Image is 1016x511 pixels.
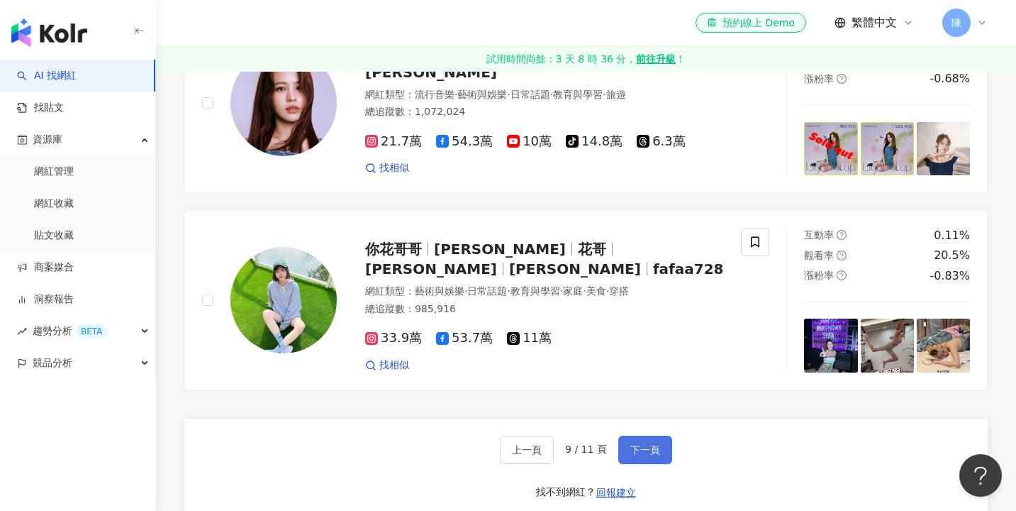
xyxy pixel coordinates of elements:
[17,101,64,115] a: 找貼文
[454,89,457,100] span: ·
[365,260,497,278] span: [PERSON_NAME]
[637,134,686,149] span: 6.3萬
[917,319,970,372] img: post-image
[17,260,74,275] a: 商案媒合
[618,436,672,464] button: 下一頁
[804,319,857,372] img: post-image
[464,285,467,297] span: ·
[566,134,623,149] span: 14.8萬
[606,285,609,297] span: ·
[959,454,1002,497] iframe: Help Scout Beacon - Open
[365,44,606,81] span: 張語噥[PERSON_NAME]
[603,89,605,100] span: ·
[17,69,77,83] a: searchAI 找網紅
[934,228,970,243] div: 0.11%
[861,122,914,175] img: post-image
[365,358,409,373] a: 找相似
[550,89,553,100] span: ·
[804,73,834,84] span: 漲粉率
[837,74,847,84] span: question-circle
[33,123,62,155] span: 資源庫
[510,285,560,297] span: 教育與學習
[33,347,72,379] span: 競品分析
[457,89,507,100] span: 藝術與娛樂
[804,229,834,241] span: 互動率
[156,46,1016,72] a: 試用時間尚餘：3 天 8 時 36 分，前往升級！
[804,122,857,175] img: post-image
[696,13,806,33] a: 預約線上 Demo
[852,15,897,31] span: 繁體中文
[507,89,510,100] span: ·
[34,229,74,243] a: 貼文收藏
[365,161,409,175] a: 找相似
[510,89,550,100] span: 日常話題
[512,444,542,456] span: 上一頁
[596,487,636,498] span: 回報建立
[837,251,847,260] span: question-circle
[365,302,724,317] div: 總追蹤數 ： 985,916
[11,18,87,47] img: logo
[586,285,606,297] span: 美食
[230,247,337,353] img: KOL Avatar
[184,210,988,390] a: KOL Avatar你花哥哥[PERSON_NAME]花哥[PERSON_NAME][PERSON_NAME]fafaa728網紅類型：藝術與娛樂·日常話題·教育與學習·家庭·美食·穿搭總追蹤數...
[509,260,641,278] span: [PERSON_NAME]
[653,260,724,278] span: fafaa728
[415,89,454,100] span: 流行音樂
[606,89,626,100] span: 旅遊
[365,331,422,346] span: 33.9萬
[930,71,970,87] div: -0.68%
[951,15,961,31] span: 陳
[34,197,74,211] a: 網紅收藏
[804,270,834,281] span: 漲粉率
[930,268,970,284] div: -0.83%
[17,326,27,336] span: rise
[917,122,970,175] img: post-image
[560,285,563,297] span: ·
[934,248,970,263] div: 20.5%
[507,285,510,297] span: ·
[17,292,74,307] a: 洞察報告
[565,444,607,455] span: 9 / 11 頁
[707,16,795,30] div: 預約線上 Demo
[415,285,464,297] span: 藝術與娛樂
[536,485,596,500] div: 找不到網紅？
[596,481,637,504] button: 回報建立
[837,230,847,240] span: question-circle
[436,134,493,149] span: 54.3萬
[34,165,74,179] a: 網紅管理
[365,88,724,102] div: 網紅類型 ：
[365,285,724,299] div: 網紅類型 ：
[33,315,108,347] span: 趨勢分析
[184,13,988,193] a: KOL Avatar張語噥[PERSON_NAME]張語噥[PERSON_NAME]網紅類型：流行音樂·藝術與娛樂·日常話題·教育與學習·旅遊總追蹤數：1,072,02421.7萬54.3萬10...
[365,105,724,119] div: 總追蹤數 ： 1,072,024
[379,161,409,175] span: 找相似
[804,250,834,261] span: 觀看率
[436,331,493,346] span: 53.7萬
[553,89,603,100] span: 教育與學習
[75,324,108,339] div: BETA
[507,134,552,149] span: 10萬
[630,444,660,456] span: 下一頁
[365,134,422,149] span: 21.7萬
[500,436,554,464] button: 上一頁
[861,319,914,372] img: post-image
[578,241,606,258] span: 花哥
[609,285,629,297] span: 穿搭
[230,50,337,156] img: KOL Avatar
[434,241,566,258] span: [PERSON_NAME]
[563,285,583,297] span: 家庭
[507,331,552,346] span: 11萬
[365,241,422,258] span: 你花哥哥
[837,270,847,280] span: question-circle
[467,285,507,297] span: 日常話題
[636,52,676,66] strong: 前往升級
[583,285,586,297] span: ·
[379,358,409,373] span: 找相似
